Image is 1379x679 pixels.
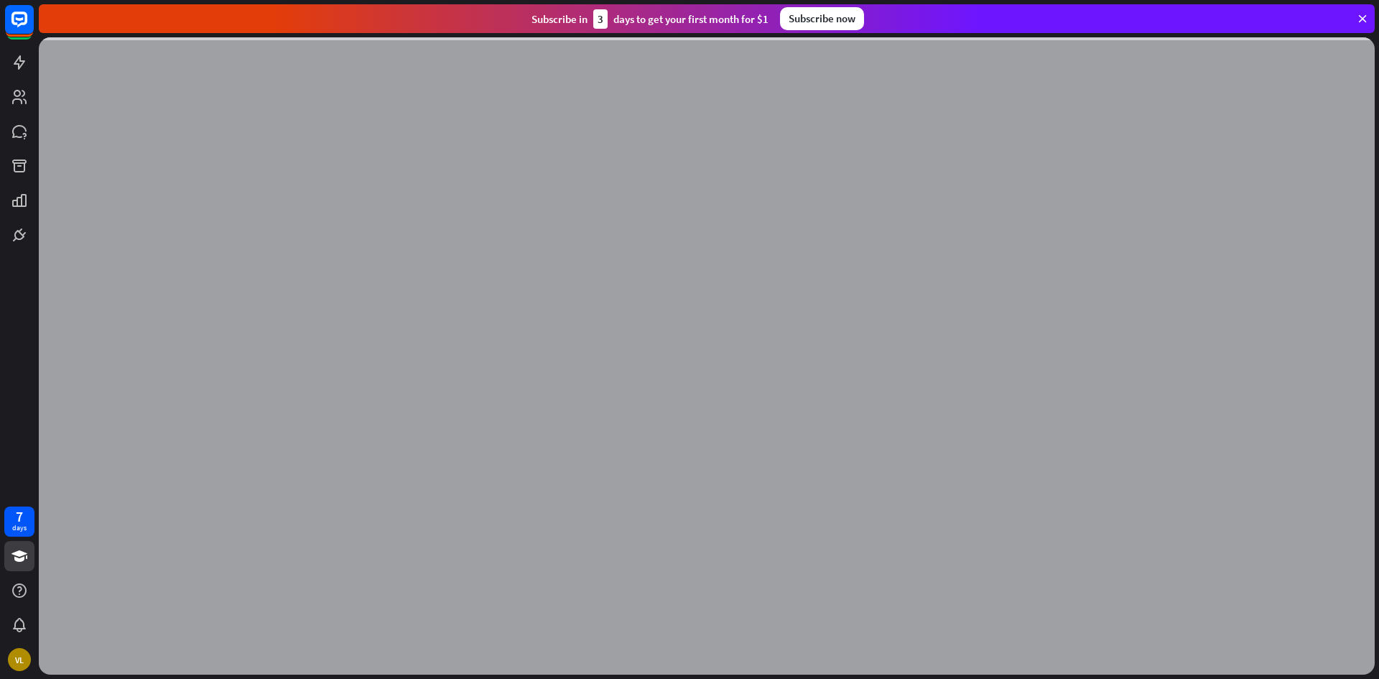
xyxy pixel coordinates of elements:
[8,648,31,671] div: VL
[16,510,23,523] div: 7
[4,507,34,537] a: 7 days
[12,523,27,533] div: days
[531,9,769,29] div: Subscribe in days to get your first month for $1
[593,9,608,29] div: 3
[780,7,864,30] div: Subscribe now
